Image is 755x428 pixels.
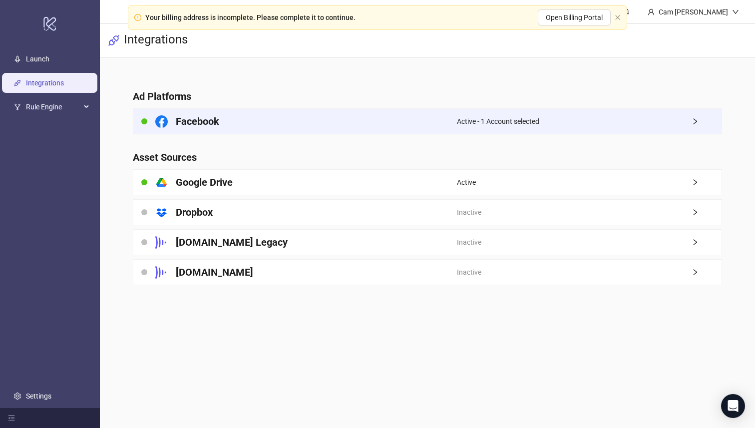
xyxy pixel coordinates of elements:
[155,266,168,279] svg: Frame.io Logo
[133,229,722,255] a: [DOMAIN_NAME] LegacyInactiveright
[692,118,722,125] span: right
[176,175,233,189] h4: Google Drive
[457,237,481,248] span: Inactive
[692,179,722,186] span: right
[108,34,120,46] span: api
[546,13,603,21] span: Open Billing Portal
[538,9,611,25] button: Open Billing Portal
[133,259,722,285] a: [DOMAIN_NAME]Inactiveright
[176,235,288,249] h4: [DOMAIN_NAME] Legacy
[133,89,722,103] h4: Ad Platforms
[124,32,188,49] h3: Integrations
[732,8,739,15] span: down
[457,267,481,278] span: Inactive
[655,6,732,17] div: Cam [PERSON_NAME]
[615,14,621,20] span: close
[145,12,356,23] div: Your billing address is incomplete. Please complete it to continue.
[457,177,476,188] span: Active
[176,205,213,219] h4: Dropbox
[648,8,655,15] span: user
[26,392,51,400] a: Settings
[8,415,15,422] span: menu-fold
[26,55,49,63] a: Launch
[133,199,722,225] a: DropboxInactiveright
[26,79,64,87] a: Integrations
[155,236,168,249] svg: Frame.io Logo
[692,239,722,246] span: right
[14,104,21,111] span: fork
[692,269,722,276] span: right
[134,14,141,21] span: exclamation-circle
[176,114,219,128] h4: Facebook
[457,116,539,127] span: Active - 1 Account selected
[133,169,722,195] a: Google DriveActiveright
[615,14,621,21] button: close
[457,207,481,218] span: Inactive
[26,97,81,117] span: Rule Engine
[133,108,722,134] a: FacebookActive - 1 Account selectedright
[721,394,745,418] div: Open Intercom Messenger
[133,150,722,164] h4: Asset Sources
[692,209,722,216] span: right
[176,265,253,279] h4: [DOMAIN_NAME]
